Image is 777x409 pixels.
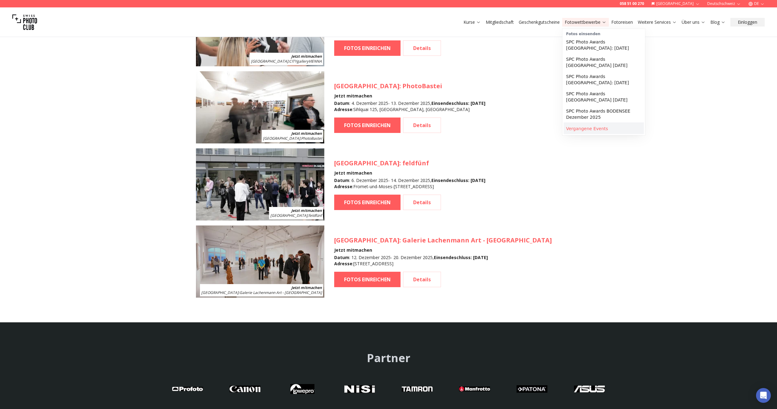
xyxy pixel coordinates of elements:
[756,388,771,403] div: Open Intercom Messenger
[516,18,562,27] button: Geschenkgutscheine
[12,10,37,35] img: Swiss photo club
[291,54,322,59] b: Jetzt mitmachen
[564,123,644,134] a: Vergangene Events
[334,106,352,112] b: Adresse
[291,208,322,213] b: Jetzt mitmachen
[519,19,560,25] a: Geschenkgutscheine
[334,195,401,210] a: FOTOS EINREICHEN
[334,184,352,189] b: Adresse
[334,159,399,167] span: [GEOGRAPHIC_DATA]
[270,213,308,218] span: [GEOGRAPHIC_DATA]
[334,254,552,267] div: : 12. Dezember 2025 - 20. Dezember 2025 , : [STREET_ADDRESS]
[611,19,633,25] a: Fotoreisen
[434,254,488,260] b: Einsendeschluss : [DATE]
[562,18,609,27] button: Fotowettbewerbe
[334,247,552,253] h4: Jetzt mitmachen
[287,384,318,394] img: Partner
[334,236,552,245] h3: : Galerie Lachenmann Art - [GEOGRAPHIC_DATA]
[251,59,288,64] span: [GEOGRAPHIC_DATA]
[564,30,644,36] div: Fotos einsenden
[334,93,485,99] h4: Jetzt mitmachen
[403,40,441,56] a: Details
[564,71,644,88] a: SPC Photo Awards [GEOGRAPHIC_DATA]: [DATE]
[334,170,485,176] h4: Jetzt mitmachen
[517,384,547,394] img: Partner
[172,384,203,394] img: Partner
[403,272,441,287] a: Details
[679,18,708,27] button: Über uns
[403,118,441,133] a: Details
[609,18,635,27] button: Fotoreisen
[431,100,485,106] b: Einsendeschluss : [DATE]
[344,384,375,394] img: Partner
[334,118,401,133] a: FOTOS EINREICHEN
[291,285,322,290] b: Jetzt mitmachen
[402,384,433,394] img: Partner
[708,18,728,27] button: Blog
[263,136,300,141] span: [GEOGRAPHIC_DATA]
[431,177,485,183] b: Einsendeschluss : [DATE]
[710,19,725,25] a: Blog
[334,100,349,106] b: Datum
[620,1,644,6] a: 058 51 00 270
[403,195,441,210] a: Details
[483,18,516,27] button: Mitgliedschaft
[564,54,644,71] a: SPC Photo Awards [GEOGRAPHIC_DATA] [DATE]
[201,290,322,295] span: : Galerie Lachenmann Art - [GEOGRAPHIC_DATA]
[334,100,485,113] div: : 4. Dezember 2025 - 13. Dezember 2025 , : Sihlquai 125, [GEOGRAPHIC_DATA], [GEOGRAPHIC_DATA]
[486,19,514,25] a: Mitgliedschaft
[459,384,490,394] img: Partner
[682,19,705,25] a: Über uns
[263,136,322,141] span: : PhotoBastei
[196,148,324,221] img: SPC Photo Awards BERLIN Dezember 2025
[334,82,485,90] h3: : PhotoBastei
[230,384,260,394] img: Partner
[730,18,765,27] button: Einloggen
[564,105,644,123] a: SPC Photo Awards BODENSEE Dezember 2025
[574,384,605,394] img: Partner
[564,36,644,54] a: SPC Photo Awards [GEOGRAPHIC_DATA]: [DATE]
[565,19,606,25] a: Fotowettbewerbe
[334,272,401,287] a: FOTOS EINREICHEN
[251,59,322,64] span: : CITYgalleryVIENNA
[463,19,481,25] a: Kurse
[334,177,485,190] div: : 6. Dezember 2025 - 14. Dezember 2025 , : Fromet-und-Moses-[STREET_ADDRESS]
[334,40,401,56] a: FOTOS EINREICHEN
[638,19,677,25] a: Weitere Services
[291,131,322,136] b: Jetzt mitmachen
[196,71,324,143] img: SPC Photo Awards Zürich: Dezember 2025
[270,213,322,218] span: : feldfünf
[201,290,239,295] span: [GEOGRAPHIC_DATA]
[161,352,616,364] h2: Partner
[564,88,644,105] a: SPC Photo Awards [GEOGRAPHIC_DATA] [DATE]
[635,18,679,27] button: Weitere Services
[334,254,349,260] b: Datum
[196,225,324,298] img: SPC Photo Awards BODENSEE Dezember 2025
[334,261,352,266] b: Adresse
[334,82,399,90] span: [GEOGRAPHIC_DATA]
[334,159,485,167] h3: : feldfünf
[334,177,349,183] b: Datum
[334,236,399,244] span: [GEOGRAPHIC_DATA]
[461,18,483,27] button: Kurse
